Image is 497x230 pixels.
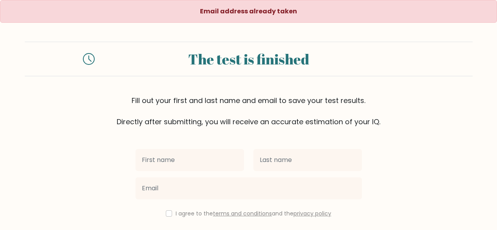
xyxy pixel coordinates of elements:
[293,210,331,217] a: privacy policy
[176,210,331,217] label: I agree to the and the
[213,210,272,217] a: terms and conditions
[253,149,362,171] input: Last name
[104,48,393,70] div: The test is finished
[25,95,473,127] div: Fill out your first and last name and email to save your test results. Directly after submitting,...
[136,149,244,171] input: First name
[136,177,362,199] input: Email
[200,7,297,16] strong: Email address already taken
